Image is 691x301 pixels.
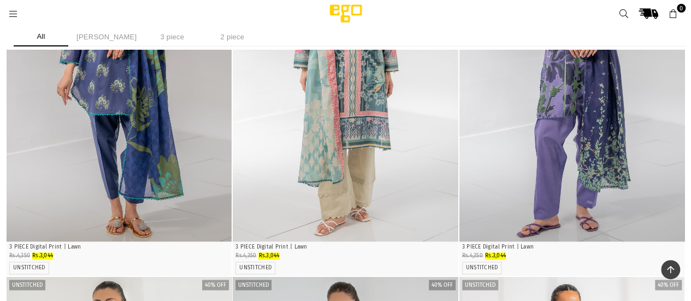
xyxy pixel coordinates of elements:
label: UNSTITCHED [466,264,498,272]
p: 3 PIECE Digital Print | Lawn [462,243,682,251]
a: Menu [3,9,23,17]
li: 2 piece [205,27,259,46]
span: Rs.4,350 [462,252,483,259]
span: Rs.3,044 [32,252,53,259]
span: Rs.4,350 [9,252,30,259]
span: Rs.4,350 [235,252,256,259]
label: 40% off [655,280,682,290]
label: Unstitched [235,280,271,290]
label: UNSTITCHED [239,264,271,272]
p: 3 PIECE Digital Print | Lawn [235,243,455,251]
span: Rs.3,044 [485,252,506,259]
a: Search [614,4,634,23]
span: Rs.3,044 [258,252,279,259]
img: Ego [299,3,392,25]
li: 3 piece [145,27,199,46]
li: [PERSON_NAME] [74,27,139,46]
a: 0 [663,4,683,23]
p: 3 PIECE Digital Print | Lawn [9,243,229,251]
label: Unstitched [462,280,498,290]
span: 0 [677,4,686,13]
label: 40% off [202,280,229,290]
label: UNSTITCHED [13,264,45,272]
li: All [14,27,68,46]
label: Unstitched [9,280,45,290]
label: 40% off [429,280,456,290]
